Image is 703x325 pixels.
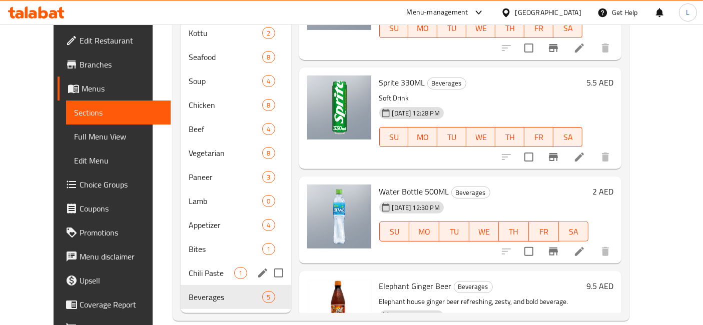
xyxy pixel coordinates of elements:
div: Soup4 [181,69,291,93]
div: Seafood [189,51,262,63]
span: Coverage Report [80,298,163,310]
span: 3 [263,172,274,182]
div: Kottu2 [181,21,291,45]
span: Beverages [189,291,262,303]
div: items [262,99,275,111]
button: Branch-specific-item [541,239,565,263]
span: Bites [189,243,262,255]
h6: 9.5 AED [586,279,613,293]
button: FR [524,18,553,38]
span: SA [557,21,578,35]
div: Vegetarian8 [181,141,291,165]
button: delete [593,145,617,169]
span: Chicken [189,99,262,111]
div: Appetizer [189,219,262,231]
div: Chili Paste [189,267,234,279]
div: items [262,27,275,39]
button: Branch-specific-item [541,145,565,169]
button: delete [593,36,617,60]
div: items [262,195,275,207]
button: TU [437,18,466,38]
button: SU [379,18,409,38]
span: [DATE] 02:28 AM [388,312,444,321]
button: SU [379,127,409,147]
div: Beverages [451,186,490,198]
span: SU [384,21,405,35]
span: WE [470,21,491,35]
button: TU [439,221,469,241]
a: Edit menu item [573,245,585,257]
div: [GEOGRAPHIC_DATA] [515,7,581,18]
span: FR [528,21,549,35]
span: Promotions [80,226,163,238]
span: [DATE] 12:28 PM [388,108,444,118]
span: Edit Restaurant [80,34,163,46]
button: MO [408,18,437,38]
div: Beverages5 [181,285,291,309]
a: Sections [66,100,171,124]
span: Select to update [518,146,539,167]
a: Edit Restaurant [58,28,171,52]
span: Water Bottle 500ML [379,184,449,199]
button: MO [409,221,439,241]
button: MO [408,127,437,147]
button: TH [499,221,529,241]
a: Branches [58,52,171,76]
button: delete [593,239,617,263]
div: items [262,123,275,135]
h6: 2 AED [592,184,613,198]
span: Kottu [189,27,262,39]
span: 8 [263,100,274,110]
button: SA [553,18,582,38]
span: L [686,7,689,18]
span: 2 [263,28,274,38]
span: 4 [263,76,274,86]
span: Full Menu View [74,130,163,142]
h6: 5.5 AED [586,75,613,89]
div: items [262,243,275,255]
a: Edit Menu [66,148,171,172]
span: Elephant Ginger Beer [379,278,452,293]
a: Edit menu item [573,42,585,54]
a: Coverage Report [58,292,171,316]
span: 8 [263,148,274,158]
span: Sprite 330ML [379,75,425,90]
button: WE [469,221,499,241]
span: TH [499,21,520,35]
span: SA [563,224,585,239]
span: Select to update [518,241,539,262]
span: FR [528,130,549,144]
a: Coupons [58,196,171,220]
img: Water Bottle 500ML [307,184,371,248]
div: Beverages [454,281,493,293]
a: Upsell [58,268,171,292]
span: Edit Menu [74,154,163,166]
div: Seafood8 [181,45,291,69]
div: Soup [189,75,262,87]
span: 4 [263,124,274,134]
span: Lamb [189,195,262,207]
span: Paneer [189,171,262,183]
span: TH [499,130,520,144]
span: TH [503,224,525,239]
button: TH [495,18,524,38]
span: Upsell [80,274,163,286]
span: Select to update [518,37,539,58]
button: SU [379,221,410,241]
span: 0 [263,196,274,206]
button: FR [529,221,559,241]
div: items [262,291,275,303]
span: SU [384,130,405,144]
span: Branches [80,58,163,70]
span: Coupons [80,202,163,214]
span: MO [413,224,435,239]
div: Bites1 [181,237,291,261]
div: Menu-management [407,6,468,18]
button: TU [437,127,466,147]
span: Vegetarian [189,147,262,159]
button: SA [559,221,589,241]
